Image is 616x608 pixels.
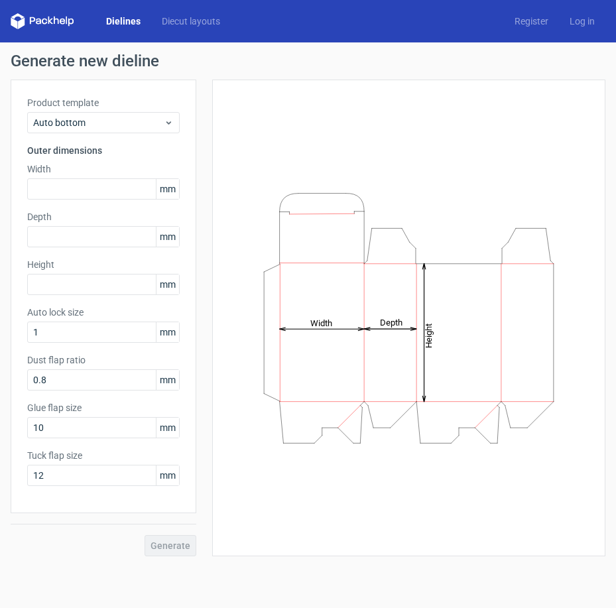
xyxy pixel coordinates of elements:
a: Dielines [95,15,151,28]
label: Product template [27,96,180,109]
tspan: Depth [380,318,402,328]
label: Dust flap ratio [27,353,180,367]
span: Auto bottom [33,116,164,129]
tspan: Height [424,323,434,347]
a: Diecut layouts [151,15,231,28]
label: Width [27,162,180,176]
tspan: Width [310,318,332,328]
a: Register [504,15,559,28]
h3: Outer dimensions [27,144,180,157]
a: Log in [559,15,605,28]
span: mm [156,274,179,294]
label: Depth [27,210,180,223]
label: Height [27,258,180,271]
label: Glue flap size [27,401,180,414]
h1: Generate new dieline [11,53,605,69]
span: mm [156,465,179,485]
span: mm [156,418,179,438]
label: Tuck flap size [27,449,180,462]
span: mm [156,227,179,247]
span: mm [156,179,179,199]
span: mm [156,370,179,390]
span: mm [156,322,179,342]
label: Auto lock size [27,306,180,319]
